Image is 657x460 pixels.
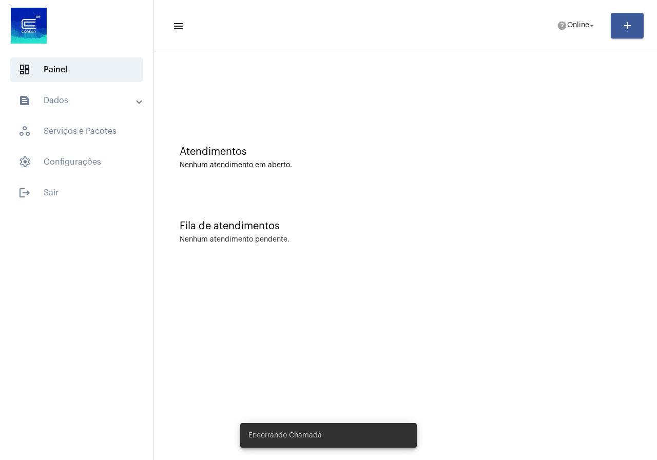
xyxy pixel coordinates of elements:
span: Sair [10,181,143,205]
span: Serviços e Pacotes [10,119,143,144]
span: sidenav icon [18,64,31,76]
mat-expansion-panel-header: sidenav iconDados [6,88,153,113]
span: Configurações [10,150,143,174]
mat-panel-title: Dados [18,94,137,107]
div: Nenhum atendimento em aberto. [180,162,631,169]
div: Fila de atendimentos [180,221,631,232]
mat-icon: sidenav icon [172,20,183,32]
div: Nenhum atendimento pendente. [180,236,289,244]
mat-icon: sidenav icon [18,94,31,107]
mat-icon: help [557,21,567,31]
span: Encerrando Chamada [248,430,322,441]
mat-icon: add [621,19,633,32]
div: Atendimentos [180,146,631,157]
span: sidenav icon [18,156,31,168]
span: Online [567,22,589,29]
span: Painel [10,57,143,82]
span: sidenav icon [18,125,31,137]
mat-icon: sidenav icon [18,187,31,199]
mat-icon: arrow_drop_down [587,21,596,30]
img: d4669ae0-8c07-2337-4f67-34b0df7f5ae4.jpeg [8,5,49,46]
button: Online [551,15,603,36]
